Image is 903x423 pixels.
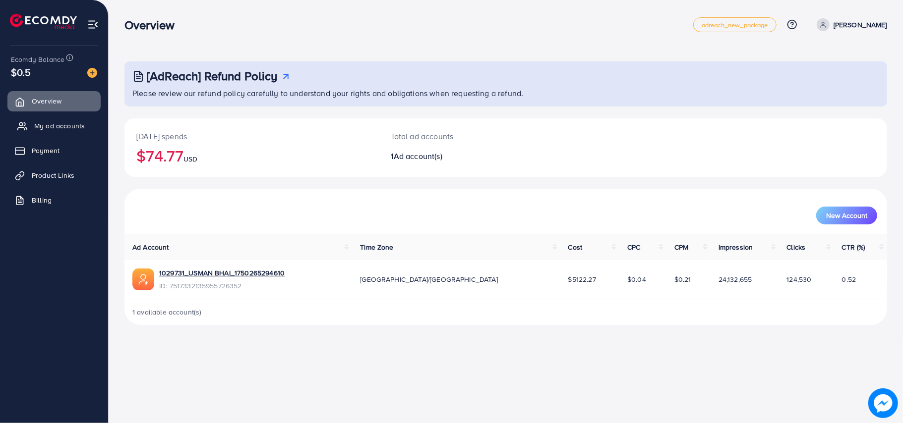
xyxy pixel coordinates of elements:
[11,54,64,64] span: Ecomdy Balance
[868,388,898,418] img: image
[7,165,101,185] a: Product Links
[7,116,101,136] a: My ad accounts
[124,18,182,32] h3: Overview
[693,17,777,32] a: adreach_new_package
[394,151,442,161] span: Ad account(s)
[813,18,887,31] a: [PERSON_NAME]
[842,242,865,252] span: CTR (%)
[132,268,154,290] img: ic-ads-acc.e4c84228.svg
[360,274,498,284] span: [GEOGRAPHIC_DATA]/[GEOGRAPHIC_DATA]
[360,242,393,252] span: Time Zone
[719,274,752,284] span: 24,132,655
[87,68,97,78] img: image
[674,242,688,252] span: CPM
[132,87,881,99] p: Please review our refund policy carefully to understand your rights and obligations when requesti...
[391,130,558,142] p: Total ad accounts
[787,242,806,252] span: Clicks
[787,274,812,284] span: 124,530
[627,242,640,252] span: CPC
[627,274,646,284] span: $0.04
[147,69,278,83] h3: [AdReach] Refund Policy
[32,96,61,106] span: Overview
[87,19,99,30] img: menu
[32,146,60,156] span: Payment
[834,19,887,31] p: [PERSON_NAME]
[159,268,285,278] a: 1029731_USMAN BHAI_1750265294610
[719,242,753,252] span: Impression
[132,242,169,252] span: Ad Account
[159,281,285,291] span: ID: 7517332135955726352
[568,242,583,252] span: Cost
[826,212,867,219] span: New Account
[183,154,197,164] span: USD
[842,274,856,284] span: 0.52
[7,141,101,160] a: Payment
[11,65,31,79] span: $0.5
[7,190,101,210] a: Billing
[7,91,101,111] a: Overview
[568,274,596,284] span: $5122.27
[136,146,367,165] h2: $74.77
[32,170,74,180] span: Product Links
[32,195,52,205] span: Billing
[136,130,367,142] p: [DATE] spends
[702,22,768,28] span: adreach_new_package
[674,274,691,284] span: $0.21
[132,307,202,317] span: 1 available account(s)
[34,121,85,131] span: My ad accounts
[391,152,558,161] h2: 1
[10,14,77,29] img: logo
[816,207,877,224] button: New Account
